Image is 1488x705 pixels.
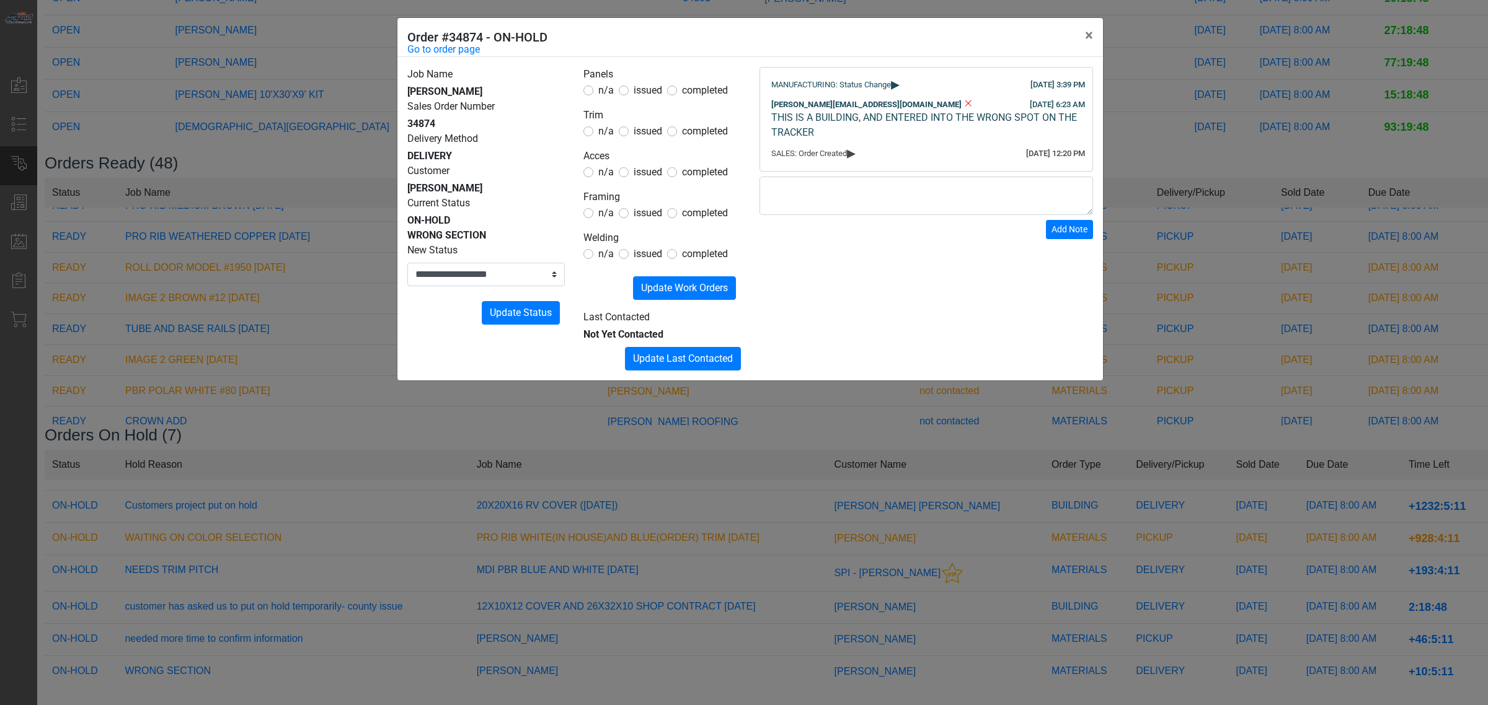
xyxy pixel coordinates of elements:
span: n/a [598,248,614,260]
span: [PERSON_NAME] [407,85,482,97]
span: issued [634,125,662,137]
span: Update Work Orders [641,282,728,294]
div: ON-HOLD [407,213,565,228]
span: n/a [598,84,614,96]
span: ▸ [891,80,900,88]
div: [PERSON_NAME] [407,181,565,196]
span: issued [634,248,662,260]
label: Sales Order Number [407,99,495,114]
div: [DATE] 3:39 PM [1030,79,1085,91]
span: completed [682,84,728,96]
div: THIS IS A BUILDING, AND ENTERED INTO THE WRONG SPOT ON THE TRACKER [771,110,1081,140]
div: SALES: Order Created [771,147,1081,160]
span: completed [682,125,728,137]
span: n/a [598,207,614,219]
button: Update Last Contacted [625,347,741,370]
label: Customer [407,164,449,178]
span: completed [682,166,728,178]
div: MANUFACTURING: Status Change [771,79,1081,91]
div: [DATE] 6:23 AM [1030,99,1085,111]
a: Go to order page [407,42,480,57]
div: DELIVERY [407,149,565,164]
legend: Welding [583,230,741,247]
span: completed [682,207,728,219]
button: Add Note [1046,220,1093,239]
span: Add Note [1052,224,1087,234]
label: Last Contacted [583,310,650,325]
h5: Order #34874 - ON-HOLD [407,28,547,46]
legend: Acces [583,149,741,165]
div: 34874 [407,116,565,131]
legend: Framing [583,190,741,206]
span: completed [682,248,728,260]
button: Close [1075,18,1103,53]
div: WRONG SECTION [407,228,565,243]
span: Not Yet Contacted [583,328,663,340]
span: issued [634,207,662,219]
button: Update Work Orders [633,276,736,300]
label: Delivery Method [407,131,478,146]
span: issued [634,84,662,96]
span: Update Status [490,307,552,318]
legend: Trim [583,108,741,124]
span: issued [634,166,662,178]
label: Job Name [407,67,453,82]
label: New Status [407,243,458,258]
span: n/a [598,166,614,178]
span: ▸ [847,149,856,157]
span: n/a [598,125,614,137]
label: Current Status [407,196,470,211]
button: Update Status [482,301,560,325]
div: [DATE] 12:20 PM [1026,147,1085,160]
legend: Panels [583,67,741,83]
span: [PERSON_NAME][EMAIL_ADDRESS][DOMAIN_NAME] [771,100,962,109]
